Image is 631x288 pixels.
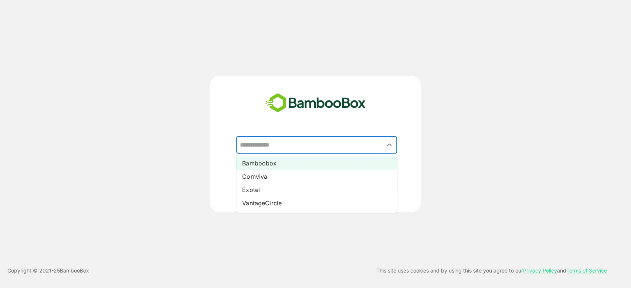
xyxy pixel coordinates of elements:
[523,267,557,274] a: Privacy Policy
[236,183,397,196] li: Exotel
[384,140,394,150] button: Close
[236,157,397,170] li: Bamboobox
[7,266,89,275] p: Copyright © 2021- 25 BambooBox
[236,196,397,210] li: VantageCircle
[376,266,607,275] p: This site uses cookies and by using this site you agree to our and
[566,267,607,274] a: Terms of Service
[236,170,397,183] li: Comviva
[261,91,370,115] img: bamboobox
